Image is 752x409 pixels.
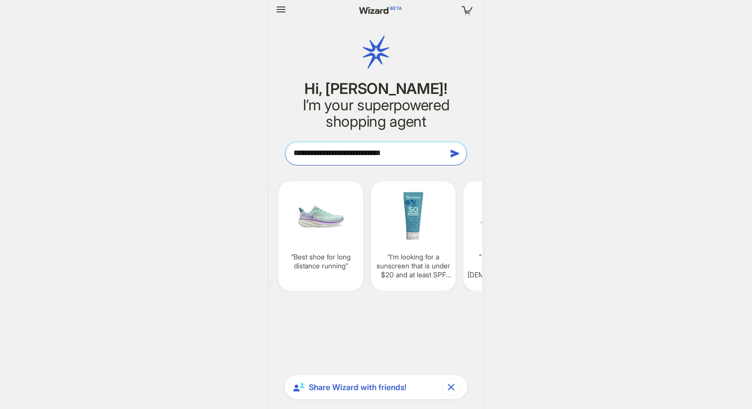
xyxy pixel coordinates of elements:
img: I'm%20looking%20for%20a%20sunscreen%20that%20is%20under%2020%20and%20at%20least%20SPF%2050-534dde... [375,187,452,245]
div: I’m looking for a sunscreen that is under $20 and at least SPF 50+ [371,181,456,291]
div: Find me pretend play toys for my [DEMOGRAPHIC_DATA] [464,181,548,291]
img: Find%20me%20pretend%20play%20toys%20for%20my%203yr%20old-5ad6069d.png [468,187,544,245]
h1: Hi, [PERSON_NAME]! [285,81,467,97]
h2: I’m your superpowered shopping agent [285,97,467,130]
img: Best%20shoe%20for%20long%20distance%20running-fb89a0c4.png [282,187,359,245]
span: Share Wizard with friends! [309,382,439,393]
q: Best shoe for long distance running [282,252,359,270]
div: Best shoe for long distance running [279,181,363,291]
div: Share Wizard with friends! [285,375,467,399]
q: I’m looking for a sunscreen that is under $20 and at least SPF 50+ [375,252,452,280]
q: Find me pretend play toys for my [DEMOGRAPHIC_DATA] [468,252,544,280]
